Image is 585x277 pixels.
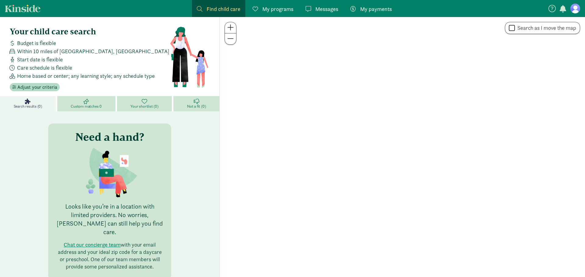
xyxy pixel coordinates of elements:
[71,104,102,109] span: Custom matches 0
[17,55,63,64] span: Start date is flexible
[262,5,293,13] span: My programs
[10,83,60,92] button: Adjust your criteria
[17,47,169,55] span: Within 10 miles of [GEOGRAPHIC_DATA], [GEOGRAPHIC_DATA]
[57,96,117,111] a: Custom matches 0
[173,96,219,111] a: Not a fit (0)
[55,241,164,270] p: with your email address and your ideal zip code for a daycare or preschool. One of our team membe...
[315,5,338,13] span: Messages
[17,64,72,72] span: Care schedule is flexible
[14,104,42,109] span: Search results (0)
[5,5,41,12] a: Kinside
[187,104,206,109] span: Not a fit (0)
[360,5,392,13] span: My payments
[17,84,57,91] span: Adjust your criteria
[75,131,144,143] h3: Need a hand?
[17,39,56,47] span: Budget is flexible
[207,5,240,13] span: Find child care
[17,72,155,80] span: Home based or center; any learning style; any schedule type
[130,104,158,109] span: Your shortlist (0)
[515,24,576,32] label: Search as I move the map
[64,241,121,248] button: Chat our concierge team
[10,27,170,36] h4: Your child care search
[117,96,174,111] a: Your shortlist (0)
[55,202,164,236] p: Looks like you’re in a location with limited providers. No worries, [PERSON_NAME] can still help ...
